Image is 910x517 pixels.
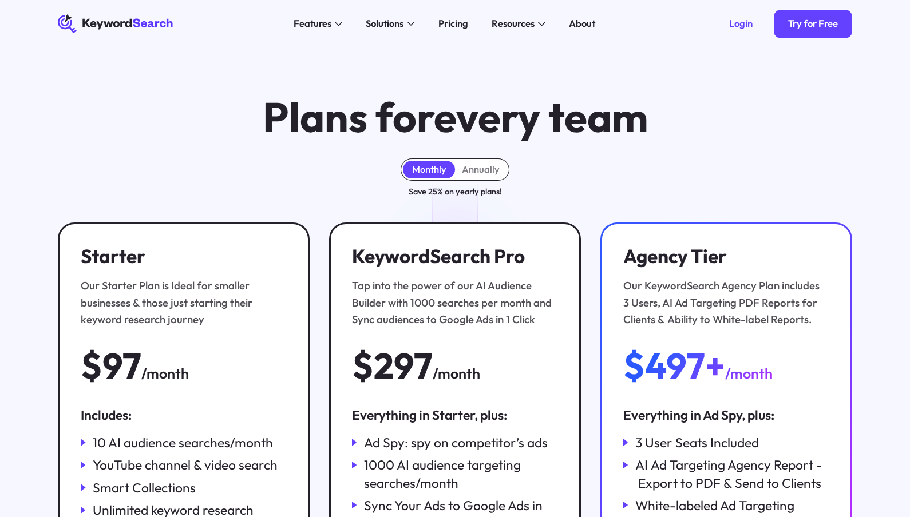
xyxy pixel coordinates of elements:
a: About [562,14,603,33]
div: /month [433,363,480,385]
div: Includes: [81,406,287,424]
div: Resources [492,17,535,31]
div: Try for Free [788,18,838,30]
div: AI Ad Targeting Agency Report - Export to PDF & Send to Clients [635,456,829,491]
div: 10 AI audience searches/month [93,434,273,451]
a: Pricing [431,14,475,33]
div: 3 User Seats Included [635,434,759,451]
div: Monthly [412,164,446,176]
h3: Agency Tier [623,245,823,268]
div: /month [725,363,773,385]
div: Our Starter Plan is Ideal for smaller businesses & those just starting their keyword research jou... [81,277,280,328]
div: YouTube channel & video search [93,456,278,474]
div: Ad Spy: spy on competitor’s ads [364,434,548,451]
div: Solutions [366,17,403,31]
a: Try for Free [774,10,852,38]
div: Login [729,18,753,30]
div: Everything in Ad Spy, plus: [623,406,829,424]
div: $97 [81,347,141,384]
h3: KeywordSearch Pro [352,245,552,268]
div: /month [141,363,189,385]
div: Everything in Starter, plus: [352,406,558,424]
span: every team [434,90,648,143]
div: About [569,17,595,31]
div: Features [294,17,331,31]
h3: Starter [81,245,280,268]
div: $497+ [623,347,725,384]
div: Our KeywordSearch Agency Plan includes 3 Users, AI Ad Targeting PDF Reports for Clients & Ability... [623,277,823,328]
div: Tap into the power of our AI Audience Builder with 1000 searches per month and Sync audiences to ... [352,277,552,328]
div: 1000 AI audience targeting searches/month [364,456,558,491]
div: Smart Collections [93,479,196,496]
div: Save 25% on yearly plans! [409,185,502,198]
div: Annually [462,164,500,176]
h1: Plans for [263,95,648,139]
a: Login [715,10,767,38]
div: $297 [352,347,433,384]
div: Pricing [438,17,468,31]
